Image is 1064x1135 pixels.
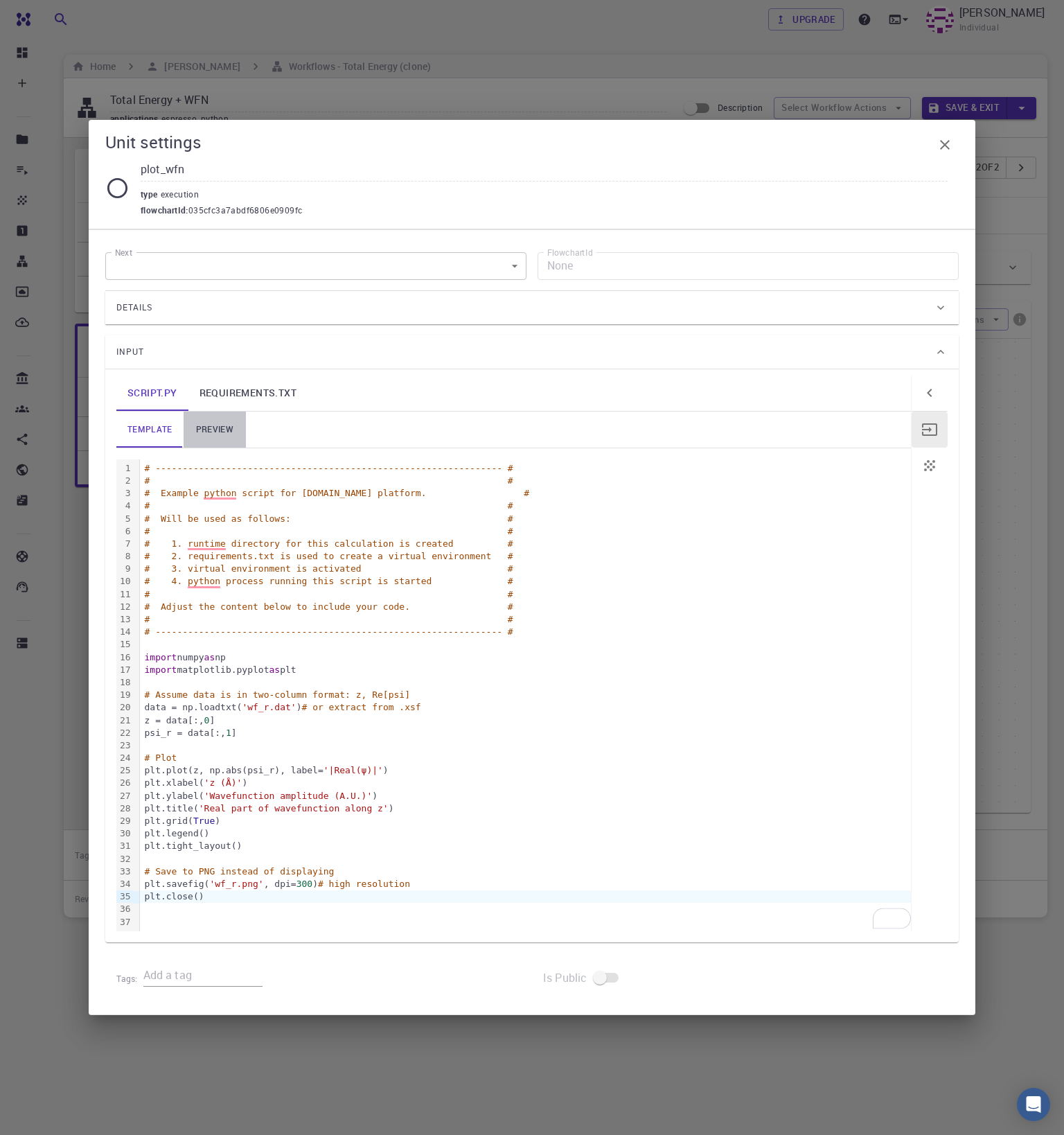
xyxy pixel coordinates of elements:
[116,563,133,575] div: 9
[269,665,281,675] span: as
[188,204,303,218] span: 035cfc3a7abdf6806e0909fc
[116,651,133,664] div: 16
[193,891,199,901] span: (
[140,840,911,852] div: plt.tight_layout()
[144,665,177,675] span: import
[188,375,308,411] a: Double-click to edit
[116,487,133,500] div: 3
[140,727,911,739] div: psi_r = data[:, ]
[116,890,133,903] div: 35
[543,969,587,986] span: Is Public
[105,291,959,324] div: Details
[116,903,133,915] div: 36
[116,525,133,538] div: 6
[209,879,263,889] span: 'wf_r.png'
[105,335,959,369] div: Input
[116,865,133,878] div: 33
[140,890,911,903] div: plt.close
[140,664,911,676] div: matplotlib.pyplot plt
[144,475,513,486] span: # #
[141,188,161,200] span: type
[116,676,133,689] div: 18
[226,728,231,738] span: 1
[144,488,529,498] span: # Example python script for [DOMAIN_NAME] platform. #
[116,802,133,815] div: 28
[144,626,513,637] span: # ---------------------------------------------------------------- #
[140,777,911,789] div: plt.xlabel( )
[140,802,911,815] div: plt.title( )
[144,589,513,599] span: # #
[204,652,215,662] span: as
[116,853,133,865] div: 32
[116,626,133,638] div: 14
[204,791,373,801] span: 'Wavefunction amplitude (A.U.)'
[116,764,133,777] div: 25
[144,576,513,586] span: # 4. python process running this script is started #
[140,764,911,777] div: plt.plot(z, np.abs(psi_r), label= )
[318,879,410,889] span: # high resolution
[144,513,513,524] span: # Will be used as follows: #
[199,891,204,901] span: )
[193,816,215,826] span: True
[116,916,133,929] div: 37
[141,204,188,218] span: flowchartId :
[116,601,133,613] div: 12
[144,753,177,763] span: # Plot
[144,689,410,700] span: # Assume data is in two-column format: z, Re[psi]
[116,727,133,739] div: 22
[140,815,911,827] div: plt.grid( )
[116,878,133,890] div: 34
[140,701,911,714] div: data = np.loadtxt( )
[1017,1088,1050,1121] div: Open Intercom Messenger
[116,412,184,448] a: template
[199,803,389,813] span: 'Real part of wavefunction along z'
[116,462,133,475] div: 1
[204,777,242,788] span: 'z (Å)'
[116,966,143,986] h6: Tags:
[116,664,133,676] div: 17
[301,702,420,712] span: # or extract from .xsf
[116,500,133,512] div: 4
[116,815,133,827] div: 29
[105,131,202,153] h5: Unit settings
[242,702,296,712] span: 'wf_r.dat'
[116,475,133,487] div: 2
[204,715,210,725] span: 0
[116,638,133,651] div: 15
[116,513,133,525] div: 5
[323,765,383,775] span: '|Real(ψ)|'
[116,701,133,714] div: 20
[116,341,144,363] span: Input
[144,500,513,511] span: # #
[116,790,133,802] div: 27
[140,459,911,931] div: To enrich screen reader interactions, please activate Accessibility in Grammarly extension settings
[116,840,133,852] div: 31
[116,752,133,764] div: 24
[547,247,593,258] label: FlowchartId
[116,538,133,550] div: 7
[116,575,133,588] div: 10
[116,375,188,411] a: Double-click to edit
[144,538,513,549] span: # 1. runtime directory for this calculation is created #
[116,550,133,563] div: 8
[116,777,133,789] div: 26
[140,827,911,840] div: plt.legend()
[116,827,133,840] div: 30
[144,614,513,624] span: # #
[116,689,133,701] div: 19
[116,714,133,727] div: 21
[143,965,263,987] input: Add a tag
[140,878,911,890] div: plt.savefig( , dpi= )
[144,463,513,473] span: # ---------------------------------------------------------------- #
[184,412,246,448] a: preview
[144,551,513,561] span: # 2. requirements.txt is used to create a virtual environment #
[116,739,133,752] div: 23
[296,879,312,889] span: 300
[144,563,513,574] span: # 3. virtual environment is activated #
[144,866,334,877] span: # Save to PNG instead of displaying
[140,790,911,802] div: plt.ylabel( )
[144,652,177,662] span: import
[140,714,911,727] div: z = data[:, ]
[115,247,132,258] label: Next
[144,601,513,612] span: # Adjust the content below to include your code. #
